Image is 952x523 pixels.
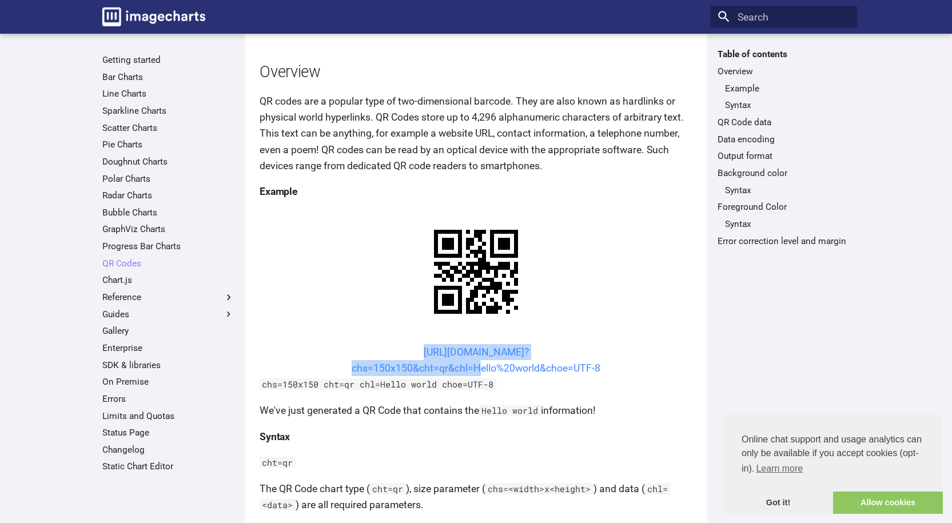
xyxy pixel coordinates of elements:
[102,241,234,252] a: Progress Bar Charts
[102,427,234,438] a: Status Page
[723,492,833,514] a: dismiss cookie message
[102,292,234,303] label: Reference
[485,483,593,494] code: chs=<width>x<height>
[102,258,234,269] a: QR Codes
[260,481,692,513] p: The QR Code chart type ( ), size parameter ( ) and data ( ) are all required parameters.
[718,83,850,111] nav: Overview
[725,185,850,196] a: Syntax
[102,309,234,320] label: Guides
[102,376,234,388] a: On Premise
[725,218,850,230] a: Syntax
[718,134,850,145] a: Data encoding
[102,7,205,26] img: logo
[754,460,804,477] a: learn more about cookies
[260,378,496,390] code: chs=150x150 cht=qr chl=Hello world choe=UTF-8
[102,105,234,117] a: Sparkline Charts
[102,173,234,185] a: Polar Charts
[833,492,943,514] a: allow cookies
[260,429,692,445] h4: Syntax
[97,2,210,31] a: Image-Charts documentation
[352,346,600,374] a: [URL][DOMAIN_NAME]?chs=150x150&cht=qr&chl=Hello%20world&choe=UTF-8
[102,190,234,201] a: Radar Charts
[102,325,234,337] a: Gallery
[718,235,850,247] a: Error correction level and margin
[102,444,234,456] a: Changelog
[710,49,857,60] label: Table of contents
[102,54,234,66] a: Getting started
[102,71,234,83] a: Bar Charts
[102,88,234,99] a: Line Charts
[723,414,943,514] div: cookieconsent
[742,433,925,477] span: Online chat support and usage analytics can only be available if you accept cookies (opt-in).
[102,393,234,405] a: Errors
[479,405,541,416] code: Hello world
[725,99,850,111] a: Syntax
[102,139,234,150] a: Pie Charts
[102,207,234,218] a: Bubble Charts
[710,49,857,246] nav: Table of contents
[260,183,692,199] h4: Example
[718,167,850,179] a: Background color
[718,185,850,196] nav: Background color
[725,83,850,94] a: Example
[102,274,234,286] a: Chart.js
[718,218,850,230] nav: Foreground Color
[260,402,692,418] p: We've just generated a QR Code that contains the information!
[260,61,692,83] h2: Overview
[102,410,234,422] a: Limits and Quotas
[718,201,850,213] a: Foreground Color
[102,461,234,472] a: Static Chart Editor
[260,93,692,174] p: QR codes are a popular type of two-dimensional barcode. They are also known as hardlinks or physi...
[102,122,234,134] a: Scatter Charts
[102,342,234,354] a: Enterprise
[710,6,857,29] input: Search
[414,210,538,334] img: chart
[260,457,296,468] code: cht=qr
[102,156,234,167] a: Doughnut Charts
[718,117,850,128] a: QR Code data
[718,150,850,162] a: Output format
[718,66,850,77] a: Overview
[370,483,406,494] code: cht=qr
[102,360,234,371] a: SDK & libraries
[102,223,234,235] a: GraphViz Charts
